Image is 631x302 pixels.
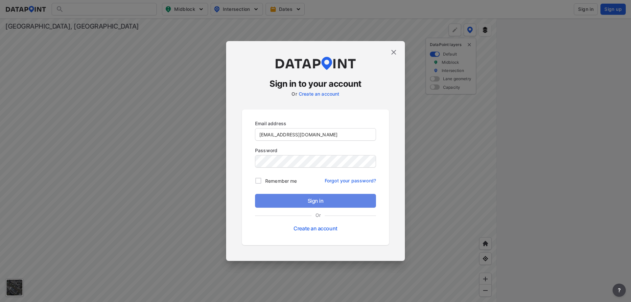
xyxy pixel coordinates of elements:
[293,225,337,232] a: Create an account
[617,286,622,294] span: ?
[255,120,376,127] p: Email address
[260,197,371,205] span: Sign in
[242,78,389,90] h3: Sign in to your account
[265,177,297,184] span: Remember me
[325,174,376,184] a: Forgot your password?
[299,91,339,97] a: Create an account
[255,194,376,208] button: Sign in
[390,48,398,56] img: close.efbf2170.svg
[255,128,376,140] input: you@example.com
[255,147,376,154] p: Password
[274,57,357,70] img: dataPointLogo.9353c09d.svg
[613,284,626,297] button: more
[312,212,325,219] label: Or
[292,91,297,97] label: Or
